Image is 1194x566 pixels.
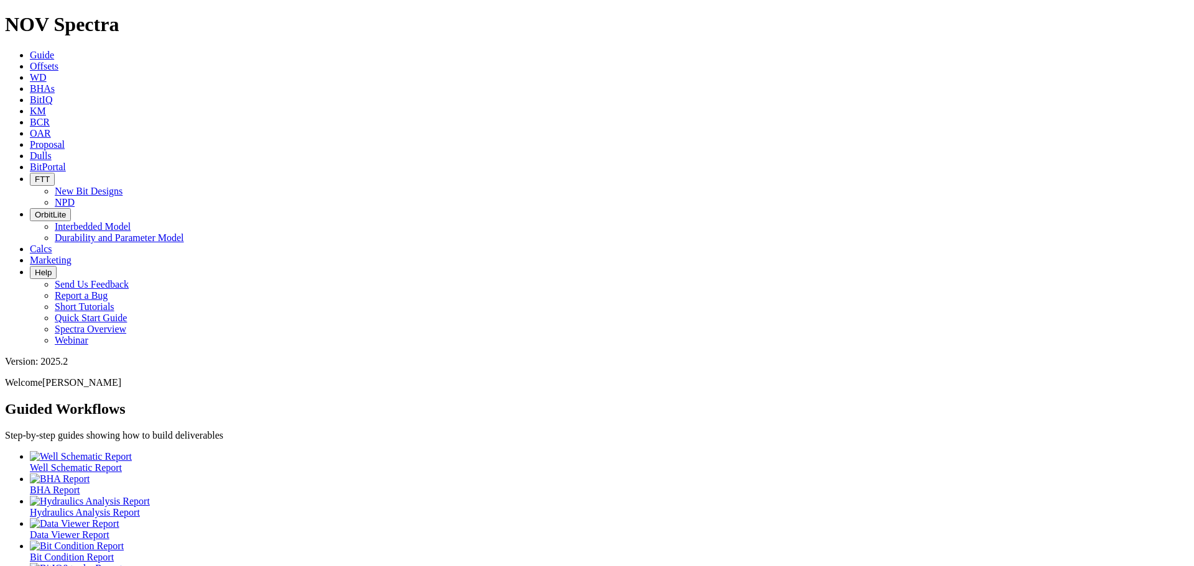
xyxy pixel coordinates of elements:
span: Hydraulics Analysis Report [30,507,140,518]
a: Hydraulics Analysis Report Hydraulics Analysis Report [30,496,1189,518]
span: Help [35,268,52,277]
a: Dulls [30,150,52,161]
span: FTT [35,175,50,184]
a: Marketing [30,255,72,265]
button: FTT [30,173,55,186]
a: Data Viewer Report Data Viewer Report [30,518,1189,540]
a: BitPortal [30,162,66,172]
button: OrbitLite [30,208,71,221]
span: [PERSON_NAME] [42,377,121,388]
span: Data Viewer Report [30,529,109,540]
span: OrbitLite [35,210,66,219]
img: Data Viewer Report [30,518,119,529]
button: Help [30,266,57,279]
h2: Guided Workflows [5,401,1189,418]
a: WD [30,72,47,83]
a: BCR [30,117,50,127]
img: Well Schematic Report [30,451,132,462]
a: KM [30,106,46,116]
a: Send Us Feedback [55,279,129,290]
img: Bit Condition Report [30,541,124,552]
span: BHA Report [30,485,80,495]
p: Welcome [5,377,1189,388]
a: Bit Condition Report Bit Condition Report [30,541,1189,562]
a: New Bit Designs [55,186,123,196]
a: Offsets [30,61,58,71]
img: BHA Report [30,473,90,485]
a: Interbedded Model [55,221,131,232]
a: Guide [30,50,54,60]
a: Report a Bug [55,290,108,301]
a: Durability and Parameter Model [55,232,184,243]
a: Calcs [30,244,52,254]
a: BitIQ [30,94,52,105]
a: BHAs [30,83,55,94]
span: Well Schematic Report [30,462,122,473]
a: Quick Start Guide [55,313,127,323]
span: Bit Condition Report [30,552,114,562]
a: NPD [55,197,75,208]
p: Step-by-step guides showing how to build deliverables [5,430,1189,441]
a: Webinar [55,335,88,345]
div: Version: 2025.2 [5,356,1189,367]
h1: NOV Spectra [5,13,1189,36]
a: Spectra Overview [55,324,126,334]
a: BHA Report BHA Report [30,473,1189,495]
a: Well Schematic Report Well Schematic Report [30,451,1189,473]
a: Proposal [30,139,65,150]
a: Short Tutorials [55,301,114,312]
a: OAR [30,128,51,139]
img: Hydraulics Analysis Report [30,496,150,507]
